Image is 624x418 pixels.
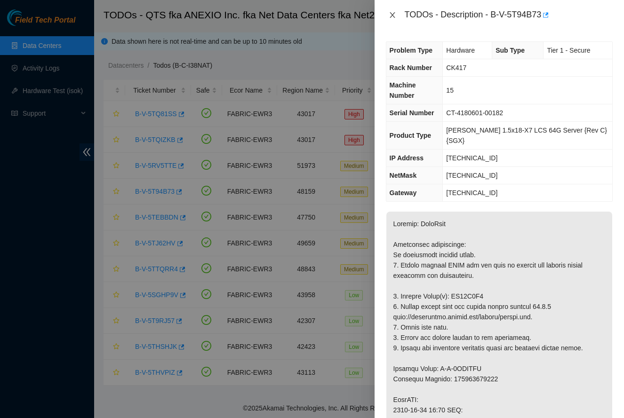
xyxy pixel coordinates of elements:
[446,172,497,179] span: [TECHNICAL_ID]
[390,64,432,71] span: Rack Number
[390,154,424,162] span: IP Address
[446,64,466,71] span: CK417
[547,47,590,54] span: Tier 1 - Secure
[389,11,396,19] span: close
[446,189,497,197] span: [TECHNICAL_ID]
[390,109,434,117] span: Serial Number
[390,189,417,197] span: Gateway
[390,81,416,99] span: Machine Number
[496,47,525,54] span: Sub Type
[386,11,399,20] button: Close
[390,132,431,139] span: Product Type
[446,87,454,94] span: 15
[390,172,417,179] span: NetMask
[446,109,503,117] span: CT-4180601-00182
[446,154,497,162] span: [TECHNICAL_ID]
[405,8,613,23] div: TODOs - Description - B-V-5T94B73
[390,47,433,54] span: Problem Type
[446,126,607,144] span: [PERSON_NAME] 1.5x18-X7 LCS 64G Server {Rev C} {SGX}
[446,47,475,54] span: Hardware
